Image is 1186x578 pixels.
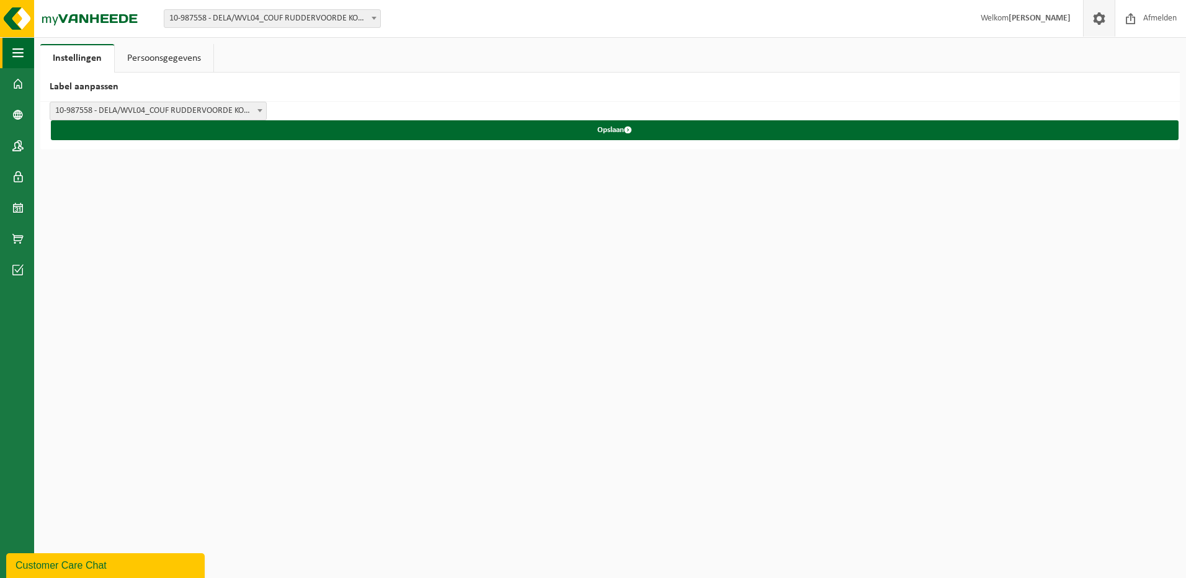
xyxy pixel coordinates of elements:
[50,102,267,120] span: 10-987558 - DELA/WVL04_COUF RUDDERVOORDE KORTRIJKSESTRAAT - RUDDERVOORDE
[1009,14,1071,23] strong: [PERSON_NAME]
[115,44,213,73] a: Persoonsgegevens
[164,10,380,27] span: 10-987558 - DELA/WVL04_COUF RUDDERVOORDE KORTRIJKSESTRAAT - RUDDERVOORDE
[40,73,1180,102] h2: Label aanpassen
[51,120,1179,140] button: Opslaan
[40,44,114,73] a: Instellingen
[164,9,381,28] span: 10-987558 - DELA/WVL04_COUF RUDDERVOORDE KORTRIJKSESTRAAT - RUDDERVOORDE
[6,551,207,578] iframe: chat widget
[50,102,266,120] span: 10-987558 - DELA/WVL04_COUF RUDDERVOORDE KORTRIJKSESTRAAT - RUDDERVOORDE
